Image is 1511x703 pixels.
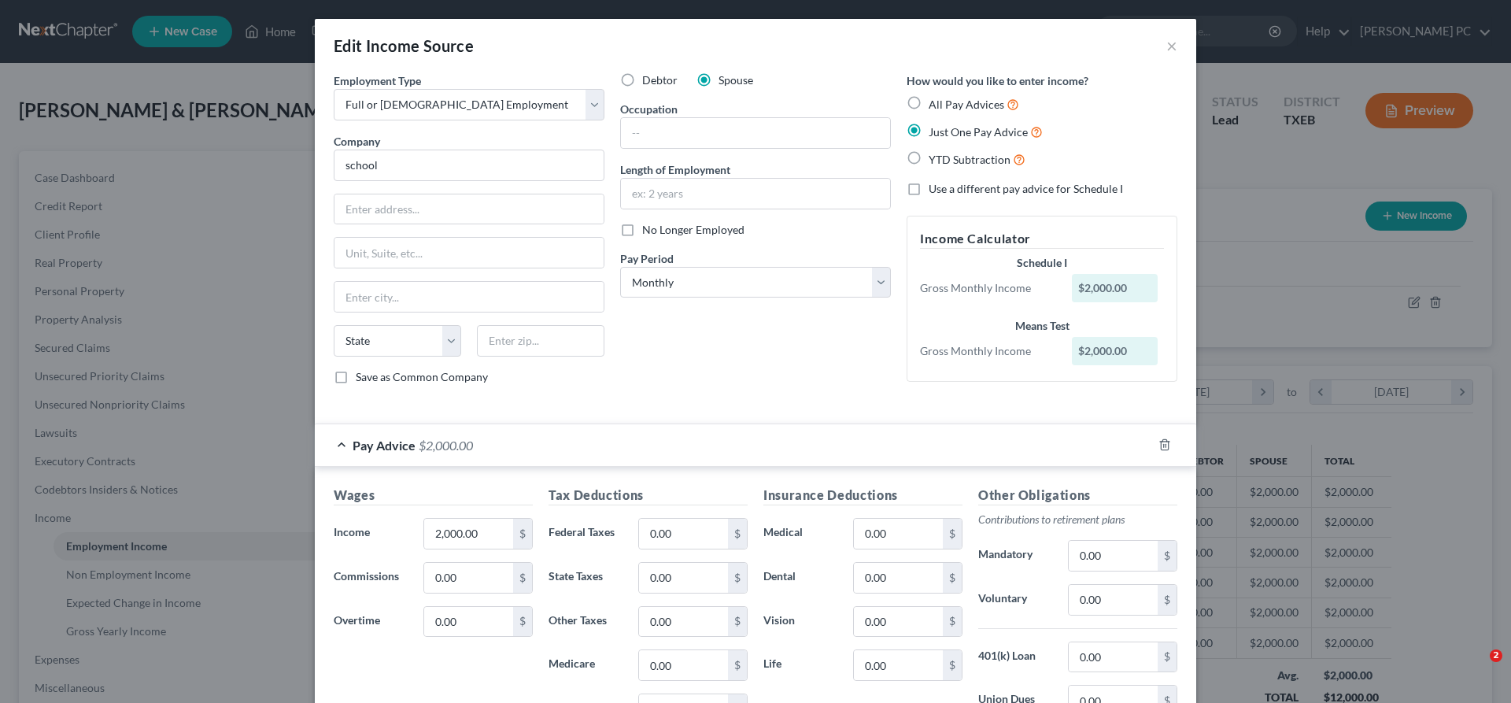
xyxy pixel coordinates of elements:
div: $ [728,607,747,637]
h5: Other Obligations [978,486,1177,505]
div: $ [943,650,962,680]
input: -- [621,118,890,148]
span: $2,000.00 [419,438,473,453]
div: $2,000.00 [1072,274,1158,302]
h5: Tax Deductions [549,486,748,505]
input: 0.00 [424,563,513,593]
input: 0.00 [424,519,513,549]
input: 0.00 [854,563,943,593]
div: Gross Monthly Income [912,343,1064,359]
span: Save as Common Company [356,370,488,383]
span: Debtor [642,73,678,87]
label: Medicare [541,649,630,681]
label: Other Taxes [541,606,630,638]
label: Commissions [326,562,416,594]
span: Spouse [719,73,753,87]
input: 0.00 [639,563,728,593]
div: $ [513,563,532,593]
div: $ [1158,541,1177,571]
input: 0.00 [424,607,513,637]
input: Enter address... [334,194,604,224]
input: 0.00 [639,519,728,549]
iframe: Intercom live chat [1457,649,1495,687]
div: $ [513,607,532,637]
div: $2,000.00 [1072,337,1158,365]
span: Company [334,135,380,148]
label: Life [755,649,845,681]
input: 0.00 [854,519,943,549]
input: 0.00 [854,607,943,637]
label: Vision [755,606,845,638]
h5: Wages [334,486,533,505]
div: $ [1158,585,1177,615]
label: Mandatory [970,540,1060,572]
span: Employment Type [334,74,421,87]
input: 0.00 [854,650,943,680]
span: YTD Subtraction [929,153,1010,166]
span: Use a different pay advice for Schedule I [929,182,1123,195]
input: Unit, Suite, etc... [334,238,604,268]
div: Means Test [920,318,1164,334]
p: Contributions to retirement plans [978,512,1177,527]
button: × [1166,36,1177,55]
input: Enter zip... [477,325,604,357]
label: 401(k) Loan [970,642,1060,673]
label: Overtime [326,606,416,638]
input: Search company by name... [334,150,604,181]
input: 0.00 [1069,585,1158,615]
label: Voluntary [970,584,1060,616]
span: No Longer Employed [642,223,744,236]
div: $ [1158,642,1177,672]
label: State Taxes [541,562,630,594]
span: 2 [1490,649,1502,662]
span: All Pay Advices [929,98,1004,111]
div: Edit Income Source [334,35,474,57]
h5: Insurance Deductions [763,486,962,505]
label: Length of Employment [620,161,730,178]
label: Occupation [620,101,678,117]
div: Gross Monthly Income [912,280,1064,296]
span: Income [334,525,370,538]
span: Just One Pay Advice [929,125,1028,139]
label: How would you like to enter income? [907,72,1088,89]
div: $ [943,563,962,593]
div: $ [513,519,532,549]
input: 0.00 [639,650,728,680]
input: Enter city... [334,282,604,312]
div: $ [728,650,747,680]
div: $ [943,519,962,549]
label: Medical [755,518,845,549]
input: 0.00 [639,607,728,637]
h5: Income Calculator [920,229,1164,249]
label: Dental [755,562,845,594]
div: $ [728,563,747,593]
span: Pay Period [620,252,674,265]
input: ex: 2 years [621,179,890,209]
div: Schedule I [920,255,1164,271]
div: $ [728,519,747,549]
div: $ [943,607,962,637]
input: 0.00 [1069,642,1158,672]
label: Federal Taxes [541,518,630,549]
span: Pay Advice [353,438,416,453]
input: 0.00 [1069,541,1158,571]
